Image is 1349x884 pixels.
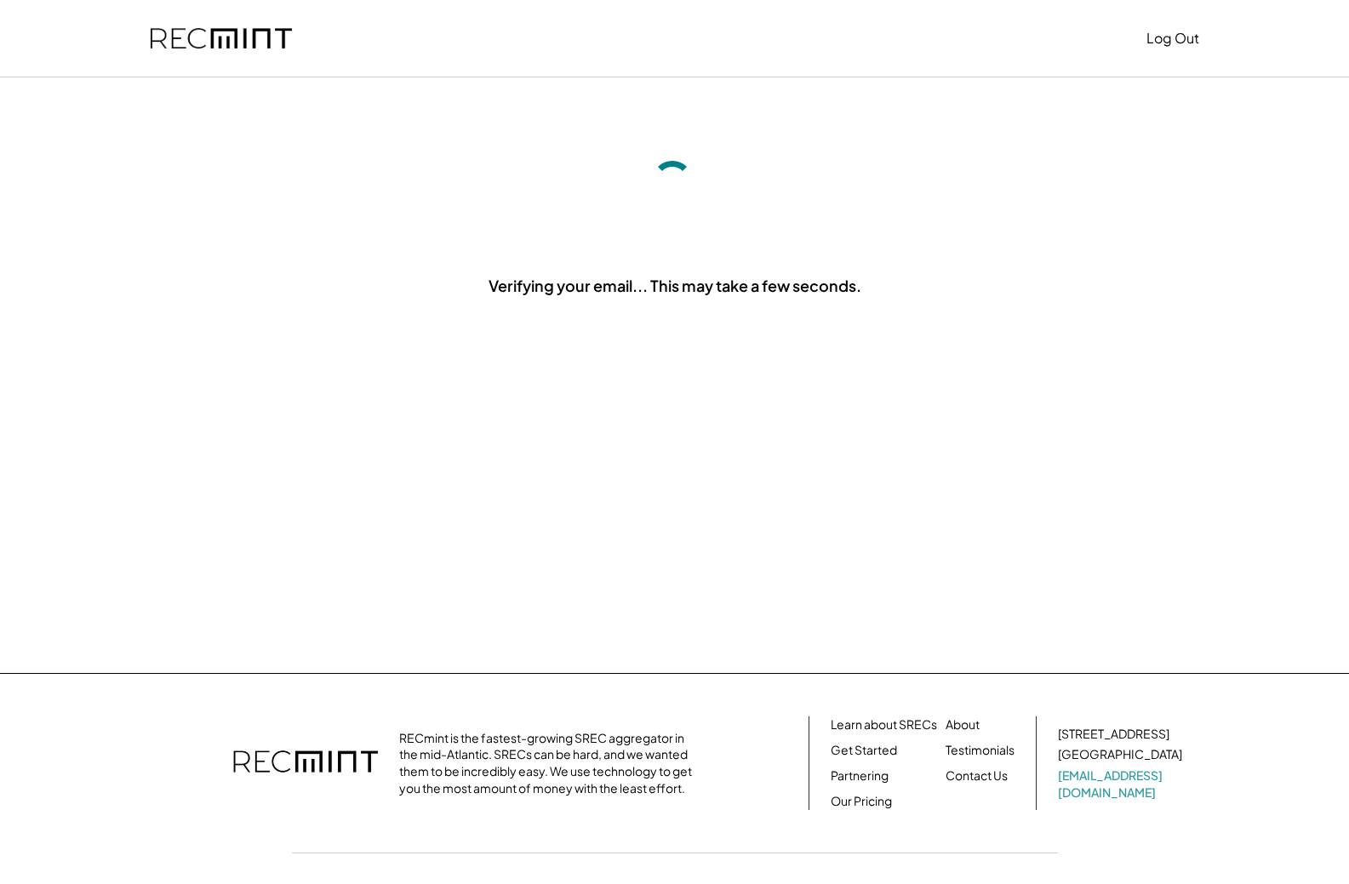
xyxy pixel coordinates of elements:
div: Verifying your email... This may take a few seconds. [489,275,861,296]
a: Contact Us [946,767,1008,784]
a: Learn about SRECs [831,716,937,733]
a: [EMAIL_ADDRESS][DOMAIN_NAME] [1058,767,1186,801]
img: recmint-logotype%403x.png [233,733,378,793]
a: Our Pricing [831,793,892,810]
a: Testimonials [946,742,1015,759]
button: Log Out [1146,21,1199,55]
a: About [946,716,980,733]
img: recmint-logotype%403x.png [151,28,292,49]
div: RECmint is the fastest-growing SREC aggregator in the mid-Atlantic. SRECs can be hard, and we wan... [399,730,701,796]
a: Partnering [831,767,889,784]
div: [GEOGRAPHIC_DATA] [1058,746,1182,763]
a: Get Started [831,742,897,759]
div: [STREET_ADDRESS] [1058,726,1169,743]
